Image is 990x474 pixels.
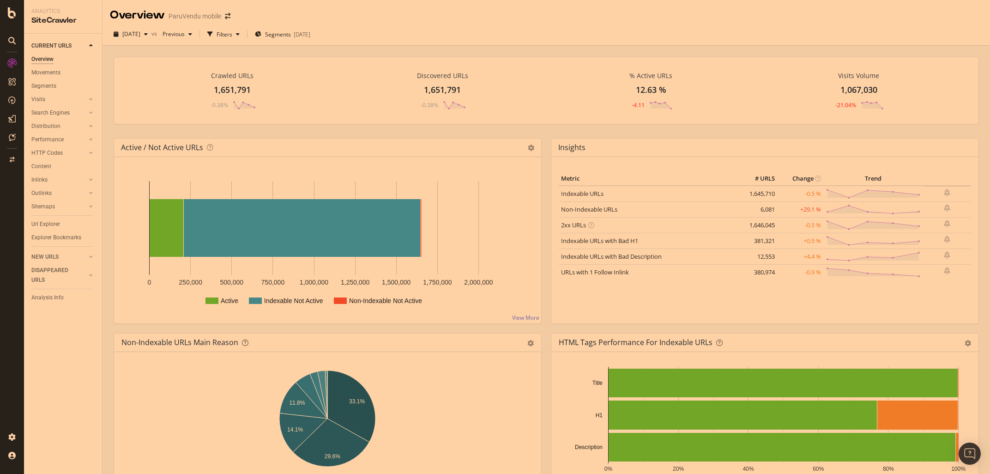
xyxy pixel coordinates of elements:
text: 40% [743,466,754,472]
text: Title [592,380,603,386]
a: CURRENT URLS [31,41,86,51]
button: Segments[DATE] [251,27,314,42]
div: Visits [31,95,45,104]
div: bell-plus [944,267,950,274]
span: Segments [265,30,291,38]
td: 12,553 [740,249,777,264]
div: CURRENT URLS [31,41,72,51]
a: Indexable URLs [561,189,604,198]
div: bell-plus [944,251,950,259]
th: Metric [559,172,740,186]
a: URLs with 1 Follow Inlink [561,268,629,276]
a: 2xx URLs [561,221,586,229]
svg: A chart. [559,367,971,474]
text: 80% [883,466,894,472]
a: Performance [31,135,86,145]
a: DISAPPEARED URLS [31,266,86,285]
div: bell-plus [944,189,950,196]
text: 11.8% [289,400,305,406]
div: DISAPPEARED URLS [31,266,78,285]
a: Segments [31,81,96,91]
div: bell-plus [944,220,950,227]
a: Visits [31,95,86,104]
text: 500,000 [220,279,243,286]
td: +4.4 % [777,249,823,264]
text: Indexable Not Active [264,297,323,304]
div: HTTP Codes [31,148,63,158]
div: NEW URLS [31,252,59,262]
td: -0.9 % [777,264,823,280]
td: -0.5 % [777,186,823,202]
a: Non-Indexable URLs [561,205,617,213]
div: Distribution [31,122,60,131]
div: A chart. [121,367,534,474]
div: Sitemaps [31,202,55,212]
div: Content [31,162,51,171]
div: bell-plus [944,204,950,212]
text: 60% [813,466,824,472]
th: Trend [823,172,923,186]
div: -21.04% [835,101,856,109]
a: Analysis Info [31,293,96,303]
td: 380,974 [740,264,777,280]
text: 1,000,000 [300,279,328,286]
span: Previous [159,30,185,38]
i: Options [528,145,534,151]
a: Explorer Bookmarks [31,233,96,243]
a: Outlinks [31,188,86,198]
div: Explorer Bookmarks [31,233,81,243]
td: +29.1 % [777,201,823,217]
td: 1,646,045 [740,217,777,233]
div: % Active URLs [629,71,672,80]
div: HTML Tags Performance for Indexable URLs [559,338,712,347]
div: Inlinks [31,175,48,185]
div: Analytics [31,7,95,15]
a: View More [512,314,539,322]
div: Overview [31,55,54,64]
text: Active [221,297,238,304]
div: gear [527,340,534,346]
div: -0.38% [421,101,438,109]
th: # URLS [740,172,777,186]
a: Search Engines [31,108,86,118]
div: Discovered URLs [417,71,468,80]
th: Change [777,172,823,186]
text: 1,750,000 [423,279,452,286]
text: 14.1% [287,426,303,433]
button: Previous [159,27,196,42]
div: Non-Indexable URLs Main Reason [121,338,238,347]
div: Filters [217,30,232,38]
div: -4.11 [632,101,645,109]
div: Analysis Info [31,293,64,303]
div: Overview [110,7,165,23]
a: Url Explorer [31,219,96,229]
a: NEW URLS [31,252,86,262]
text: 0% [604,466,613,472]
a: Distribution [31,122,86,131]
text: Description [575,444,603,450]
div: Segments [31,81,56,91]
text: H1 [596,412,603,419]
div: 12.63 % [636,84,666,96]
div: -0.38% [211,101,228,109]
h4: Active / Not Active URLs [121,141,203,154]
text: 0 [148,279,151,286]
div: 1,067,030 [840,84,877,96]
span: 2025 Sep. 12th [122,30,140,38]
a: Sitemaps [31,202,86,212]
td: 381,321 [740,233,777,249]
td: -0.5 % [777,217,823,233]
div: arrow-right-arrow-left [225,13,230,19]
div: Visits Volume [838,71,879,80]
div: 1,651,791 [214,84,251,96]
div: Url Explorer [31,219,60,229]
div: Search Engines [31,108,70,118]
div: Outlinks [31,188,52,198]
button: [DATE] [110,27,151,42]
text: 1,500,000 [382,279,410,286]
div: ParuVendu mobile [169,12,221,21]
text: 20% [673,466,684,472]
div: bell-plus [944,236,950,243]
text: 29.6% [325,453,340,460]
